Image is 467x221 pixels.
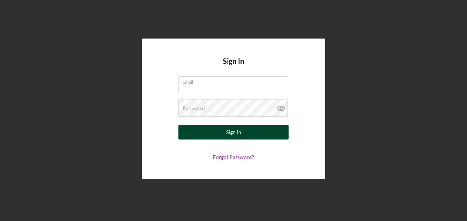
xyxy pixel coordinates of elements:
button: Sign In [178,125,289,140]
a: Forgot Password? [213,154,254,160]
label: Password [182,105,205,111]
label: Email [182,77,288,85]
div: Sign In [226,125,241,140]
h4: Sign In [223,57,244,76]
